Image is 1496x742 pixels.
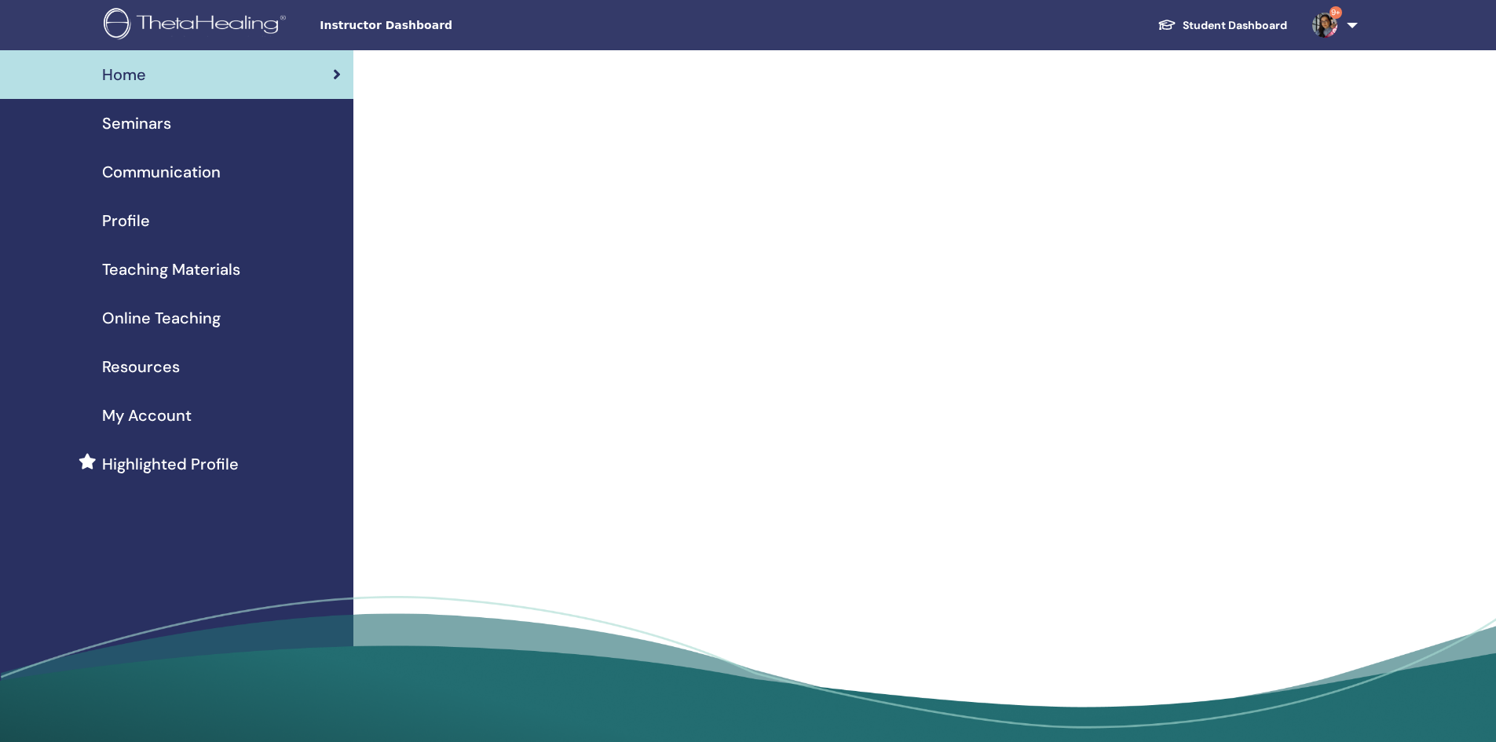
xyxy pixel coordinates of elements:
[102,63,146,86] span: Home
[1145,11,1300,40] a: Student Dashboard
[102,452,239,476] span: Highlighted Profile
[1158,18,1176,31] img: graduation-cap-white.svg
[102,111,171,135] span: Seminars
[102,355,180,378] span: Resources
[320,17,555,34] span: Instructor Dashboard
[104,8,291,43] img: logo.png
[102,209,150,232] span: Profile
[102,404,192,427] span: My Account
[102,306,221,330] span: Online Teaching
[102,160,221,184] span: Communication
[1330,6,1342,19] span: 9+
[102,258,240,281] span: Teaching Materials
[1312,13,1337,38] img: default.png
